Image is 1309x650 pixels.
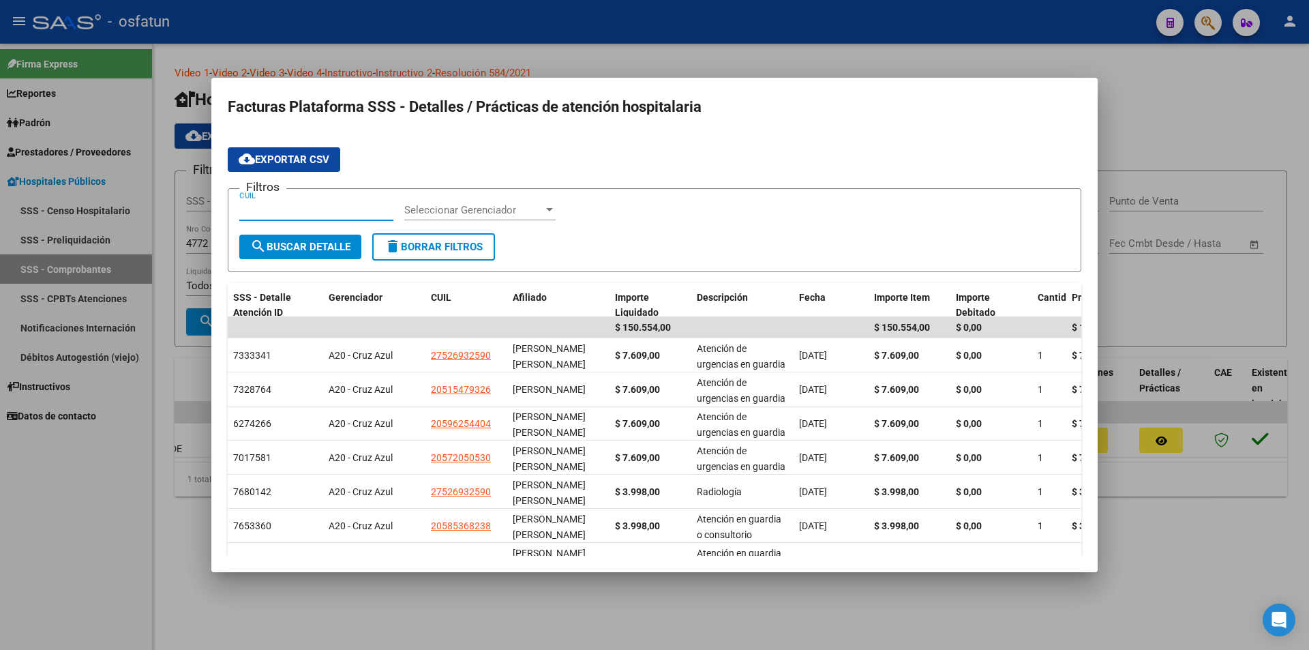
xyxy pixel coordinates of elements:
span: 7328764 [233,384,271,395]
strong: $ 0,00 [956,520,982,531]
span: Atención de urgencias en guardia [697,377,785,404]
span: 7333341 [233,350,271,361]
datatable-header-cell: Fecha [794,283,869,328]
span: Atención de urgencias en guardia [697,445,785,472]
datatable-header-cell: Precio [1066,283,1148,328]
strong: $ 3.998,00 [874,520,919,531]
button: Buscar Detalle [239,235,361,259]
span: 6274266 [233,418,271,429]
strong: $ 0,00 [956,486,982,497]
span: 1 [1038,486,1043,497]
mat-icon: cloud_download [239,151,255,167]
datatable-header-cell: Descripción [691,283,794,328]
span: 20572050530 [431,452,491,463]
datatable-header-cell: Importe Liquidado [610,283,691,328]
span: [PERSON_NAME] [PERSON_NAME] [513,445,586,472]
span: 7680142 [233,486,271,497]
span: A20 - Cruz Azul [329,350,393,361]
span: $ 150.554,00 [874,322,930,333]
mat-icon: search [250,238,267,254]
strong: $ 7.609,00 [615,418,660,429]
strong: $ 7.609,00 [874,350,919,361]
span: Borrar Filtros [385,241,483,253]
button: Exportar CSV [228,147,340,172]
span: Buscar Detalle [250,241,350,253]
span: $ 150.554,00 [615,322,671,333]
span: [PERSON_NAME] [513,384,586,395]
span: $ 0,00 [956,322,982,333]
strong: $ 7.609,00 [874,418,919,429]
span: [DATE] [799,555,827,565]
span: 1 [1038,384,1043,395]
span: [PERSON_NAME] [PERSON_NAME] [513,411,586,438]
datatable-header-cell: Afiliado [507,283,610,328]
span: 7017581 [233,452,271,463]
span: [PERSON_NAME] [PERSON_NAME] [513,514,586,540]
strong: $ 3.998,00 [615,486,660,497]
strong: $ 7.609,00 [874,452,919,463]
datatable-header-cell: Importe Debitado [950,283,1032,328]
span: [PERSON_NAME] [PERSON_NAME] [513,343,586,370]
span: Gerenciador [329,292,382,303]
span: Afiliado [513,292,547,303]
span: [DATE] [799,452,827,463]
datatable-header-cell: SSS - Detalle Atención ID [228,283,323,328]
span: 20585368238 [431,520,491,531]
h2: Facturas Plataforma SSS - Detalles / Prácticas de atención hospitalaria [228,94,1081,120]
mat-icon: delete [385,238,401,254]
span: 20585368246 [431,555,491,565]
span: [PERSON_NAME] [PERSON_NAME] [513,479,586,506]
strong: $ 0,00 [956,384,982,395]
span: 1 [1038,350,1043,361]
span: Radiología [697,486,742,497]
span: [DATE] [799,418,827,429]
span: Importe Liquidado [615,292,659,319]
span: Cantidad [1038,292,1077,303]
strong: $ 0,00 [956,418,982,429]
span: Atención en guardia o consultorio externo. [697,548,781,590]
span: 20596254404 [431,418,491,429]
span: A20 - Cruz Azul [329,520,393,531]
span: 1 [1038,555,1043,565]
strong: $ 3.998,00 [874,555,919,565]
span: 1 [1038,520,1043,531]
span: Importe Item [874,292,930,303]
strong: $ 7.609,00 [1072,350,1117,361]
span: A20 - Cruz Azul [329,452,393,463]
strong: $ 3.998,00 [615,520,660,531]
datatable-header-cell: Gerenciador [323,283,425,328]
strong: $ 7.609,00 [615,452,660,463]
datatable-header-cell: Importe Item [869,283,950,328]
span: Importe Debitado [956,292,995,319]
span: Descripción [697,292,748,303]
strong: $ 3.998,00 [1072,520,1117,531]
strong: $ 7.609,00 [1072,452,1117,463]
span: [DATE] [799,384,827,395]
span: 1 [1038,418,1043,429]
span: Seleccionar Gerenciador [404,204,543,216]
span: SSS - Detalle Atención ID [233,292,291,319]
span: 7653360 [233,520,271,531]
span: Fecha [799,292,826,303]
span: 27526932590 [431,350,491,361]
span: 7653939 [233,555,271,565]
span: Atención en guardia o consultorio externo. [697,514,781,556]
span: Exportar CSV [239,153,329,166]
h3: Filtros [239,178,286,196]
span: [DATE] [799,486,827,497]
span: 20515479326 [431,384,491,395]
span: A20 - Cruz Azul [329,486,393,497]
strong: $ 3.998,00 [615,555,660,565]
button: Borrar Filtros [372,233,495,261]
span: A20 - Cruz Azul [329,418,393,429]
strong: $ 7.609,00 [1072,418,1117,429]
span: 1 [1038,452,1043,463]
span: A20 - Cruz Azul [329,384,393,395]
span: Atención de urgencias en guardia [697,343,785,370]
strong: $ 7.609,00 [615,384,660,395]
strong: $ 3.998,00 [1072,555,1117,565]
div: Open Intercom Messenger [1263,604,1295,636]
span: A20 - Cruz Azul [329,555,393,565]
span: CUIL [431,292,451,303]
span: Atención de urgencias en guardia [697,411,785,438]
